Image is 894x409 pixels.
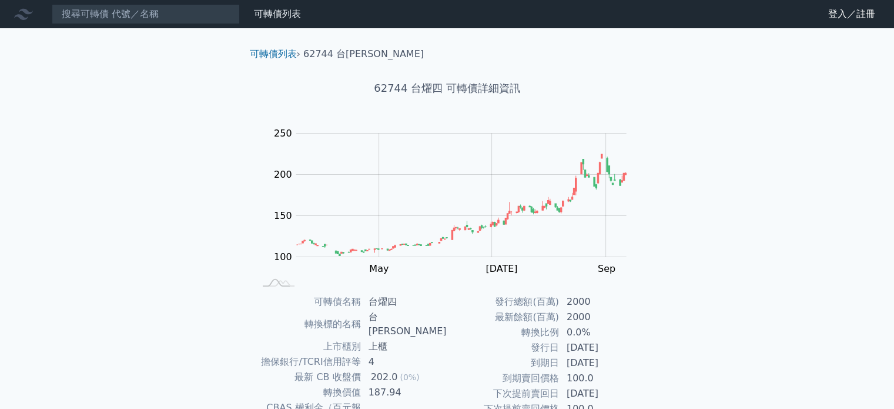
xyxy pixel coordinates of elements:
[361,294,447,310] td: 台燿四
[274,128,292,139] tspan: 250
[400,373,419,382] span: (0%)
[274,210,292,221] tspan: 150
[560,386,640,401] td: [DATE]
[254,8,301,19] a: 可轉債列表
[447,294,560,310] td: 發行總額(百萬)
[274,251,292,262] tspan: 100
[255,310,361,339] td: 轉換標的名稱
[240,80,654,97] h1: 62744 台燿四 可轉債詳細資訊
[255,339,361,354] td: 上市櫃別
[560,340,640,355] td: [DATE]
[369,370,400,384] div: 202.0
[447,310,560,325] td: 最新餘額(百萬)
[560,371,640,386] td: 100.0
[274,169,292,180] tspan: 200
[267,128,644,298] g: Chart
[361,385,447,400] td: 187.94
[255,354,361,370] td: 擔保銀行/TCRI信用評等
[303,47,424,61] li: 62744 台[PERSON_NAME]
[485,263,517,274] tspan: [DATE]
[447,371,560,386] td: 到期賣回價格
[369,263,389,274] tspan: May
[560,310,640,325] td: 2000
[255,385,361,400] td: 轉換價值
[361,354,447,370] td: 4
[835,353,894,409] iframe: Chat Widget
[52,4,240,24] input: 搜尋可轉債 代號／名稱
[835,353,894,409] div: 聊天小工具
[250,48,297,59] a: 可轉債列表
[361,339,447,354] td: 上櫃
[819,5,885,24] a: 登入／註冊
[447,340,560,355] td: 發行日
[250,47,300,61] li: ›
[361,310,447,339] td: 台[PERSON_NAME]
[560,294,640,310] td: 2000
[560,355,640,371] td: [DATE]
[447,325,560,340] td: 轉換比例
[447,355,560,371] td: 到期日
[560,325,640,340] td: 0.0%
[255,294,361,310] td: 可轉債名稱
[598,263,615,274] tspan: Sep
[255,370,361,385] td: 最新 CB 收盤價
[447,386,560,401] td: 下次提前賣回日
